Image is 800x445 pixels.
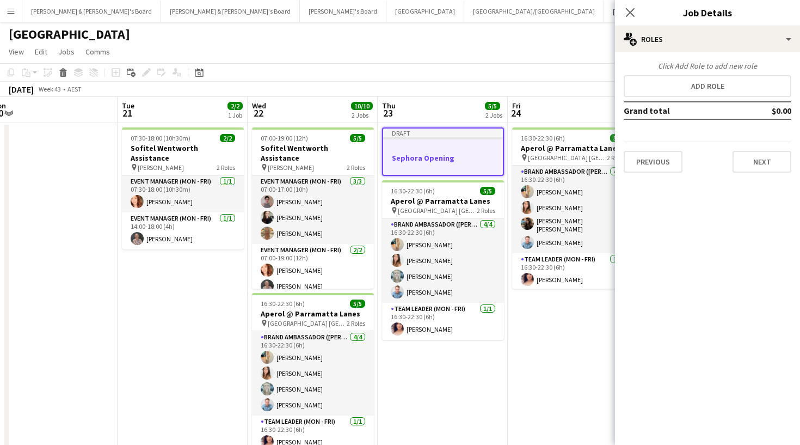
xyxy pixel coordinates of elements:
div: [DATE] [9,84,34,95]
div: 1 Job [228,111,242,119]
span: View [9,47,24,57]
app-card-role: Brand Ambassador ([PERSON_NAME])4/416:30-22:30 (6h)[PERSON_NAME][PERSON_NAME][PERSON_NAME][PERSON... [252,331,374,416]
div: 2 Jobs [352,111,372,119]
span: Jobs [58,47,75,57]
span: 2/2 [220,134,235,142]
span: Comms [85,47,110,57]
span: 5/5 [485,102,500,110]
span: Tue [122,101,134,111]
span: 5/5 [350,134,365,142]
span: Thu [382,101,396,111]
app-card-role: Event Manager (Mon - Fri)1/107:30-18:00 (10h30m)[PERSON_NAME] [122,175,244,212]
h3: Sephora Opening [383,153,503,163]
a: Edit [30,45,52,59]
td: Grand total [624,102,740,119]
span: Edit [35,47,47,57]
span: Fri [512,101,521,111]
span: 2 Roles [607,154,625,162]
h3: Aperol @ Parramatta Lanes [252,309,374,319]
app-card-role: Team Leader (Mon - Fri)1/116:30-22:30 (6h)[PERSON_NAME] [512,253,634,290]
div: Click Add Role to add new role [624,61,791,71]
span: 10/10 [351,102,373,110]
span: 2 Roles [347,319,365,327]
app-job-card: DraftSephora Opening [382,127,504,176]
app-card-role: Brand Ambassador ([PERSON_NAME])4/416:30-22:30 (6h)[PERSON_NAME][PERSON_NAME][PERSON_NAME] [PERSO... [512,166,634,253]
button: [PERSON_NAME]'s Board [300,1,386,22]
h3: Aperol @ Parramatta Lanes [512,143,634,153]
a: Comms [81,45,114,59]
div: AEST [67,85,82,93]
span: Wed [252,101,266,111]
app-card-role: Event Manager (Mon - Fri)2/207:00-19:00 (12h)[PERSON_NAME][PERSON_NAME] [252,244,374,297]
span: [PERSON_NAME] [268,163,314,172]
h3: Job Details [615,5,800,20]
span: 07:30-18:00 (10h30m) [131,134,190,142]
span: 2 Roles [217,163,235,172]
span: 07:00-19:00 (12h) [261,134,308,142]
h3: Sofitel Wentworth Assistance [252,143,374,163]
button: Next [733,151,791,173]
span: Week 43 [36,85,63,93]
span: 23 [380,107,396,119]
span: 24 [510,107,521,119]
span: 16:30-22:30 (6h) [391,187,435,195]
span: [GEOGRAPHIC_DATA] [GEOGRAPHIC_DATA] [398,206,477,215]
span: 2/2 [227,102,243,110]
app-card-role: Event Manager (Mon - Fri)1/114:00-18:00 (4h)[PERSON_NAME] [122,212,244,249]
h3: Aperol @ Parramatta Lanes [382,196,504,206]
a: Jobs [54,45,79,59]
span: 2 Roles [477,206,495,215]
button: [PERSON_NAME] & [PERSON_NAME]'s Board [161,1,300,22]
div: Roles [615,26,800,52]
button: [PERSON_NAME] & [PERSON_NAME]'s Board [22,1,161,22]
button: Previous [624,151,682,173]
button: [GEOGRAPHIC_DATA]/[GEOGRAPHIC_DATA] [464,1,604,22]
button: Add role [624,75,791,97]
app-card-role: Brand Ambassador ([PERSON_NAME])4/416:30-22:30 (6h)[PERSON_NAME][PERSON_NAME][PERSON_NAME][PERSON... [382,218,504,303]
h3: Sofitel Wentworth Assistance [122,143,244,163]
h1: [GEOGRAPHIC_DATA] [9,26,130,42]
span: [GEOGRAPHIC_DATA] [GEOGRAPHIC_DATA] [268,319,347,327]
span: 22 [250,107,266,119]
span: 16:30-22:30 (6h) [521,134,565,142]
a: View [4,45,28,59]
app-job-card: 07:30-18:00 (10h30m)2/2Sofitel Wentworth Assistance [PERSON_NAME]2 RolesEvent Manager (Mon - Fri)... [122,127,244,249]
app-card-role: Team Leader (Mon - Fri)1/116:30-22:30 (6h)[PERSON_NAME] [382,303,504,340]
span: [GEOGRAPHIC_DATA] [GEOGRAPHIC_DATA] [528,154,607,162]
div: Draft [383,129,503,137]
div: 2 Jobs [485,111,502,119]
span: 21 [120,107,134,119]
td: $0.00 [740,102,791,119]
button: [GEOGRAPHIC_DATA] [386,1,464,22]
button: [GEOGRAPHIC_DATA] [604,1,683,22]
span: 2 Roles [347,163,365,172]
app-job-card: 16:30-22:30 (6h)5/5Aperol @ Parramatta Lanes [GEOGRAPHIC_DATA] [GEOGRAPHIC_DATA]2 RolesBrand Amba... [512,127,634,289]
span: 5/5 [610,134,625,142]
span: 16:30-22:30 (6h) [261,300,305,308]
app-card-role: Event Manager (Mon - Fri)3/307:00-17:00 (10h)[PERSON_NAME][PERSON_NAME][PERSON_NAME] [252,175,374,244]
span: [PERSON_NAME] [138,163,184,172]
span: 5/5 [350,300,365,308]
app-job-card: 07:00-19:00 (12h)5/5Sofitel Wentworth Assistance [PERSON_NAME]2 RolesEvent Manager (Mon - Fri)3/3... [252,127,374,289]
span: 5/5 [480,187,495,195]
app-job-card: 16:30-22:30 (6h)5/5Aperol @ Parramatta Lanes [GEOGRAPHIC_DATA] [GEOGRAPHIC_DATA]2 RolesBrand Amba... [382,180,504,340]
